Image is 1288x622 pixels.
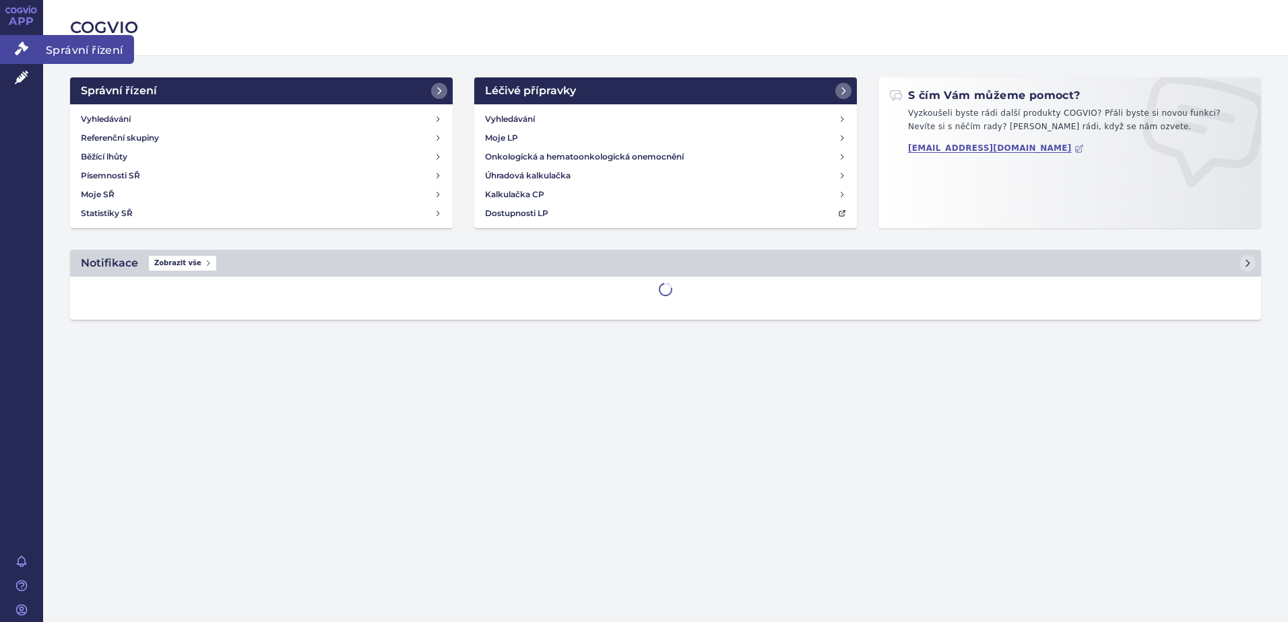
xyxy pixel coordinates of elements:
a: Moje SŘ [75,185,447,204]
a: Moje LP [480,129,851,147]
a: Správní řízení [70,77,453,104]
a: Statistiky SŘ [75,204,447,223]
h4: Statistiky SŘ [81,207,133,220]
h4: Dostupnosti LP [485,207,548,220]
a: Kalkulačka CP [480,185,851,204]
h4: Vyhledávání [485,112,535,126]
h4: Úhradová kalkulačka [485,169,571,182]
h2: Notifikace [81,255,138,271]
h4: Moje LP [485,131,518,145]
a: Referenční skupiny [75,129,447,147]
a: [EMAIL_ADDRESS][DOMAIN_NAME] [908,143,1084,153]
h4: Referenční skupiny [81,131,159,145]
h4: Onkologická a hematoonkologická onemocnění [485,150,684,164]
span: Zobrazit vše [149,256,216,271]
h4: Moje SŘ [81,188,115,201]
h4: Běžící lhůty [81,150,127,164]
h2: COGVIO [70,16,1261,39]
a: NotifikaceZobrazit vše [70,250,1261,277]
a: Vyhledávání [480,110,851,129]
a: Úhradová kalkulačka [480,166,851,185]
a: Onkologická a hematoonkologická onemocnění [480,147,851,166]
a: Vyhledávání [75,110,447,129]
h2: Správní řízení [81,83,157,99]
span: Správní řízení [43,35,134,63]
h2: Léčivé přípravky [485,83,576,99]
h2: S čím Vám můžeme pomoct? [889,88,1081,103]
h4: Vyhledávání [81,112,131,126]
h4: Kalkulačka CP [485,188,544,201]
h4: Písemnosti SŘ [81,169,140,182]
p: Vyzkoušeli byste rádi další produkty COGVIO? Přáli byste si novou funkci? Nevíte si s něčím rady?... [889,107,1250,139]
a: Dostupnosti LP [480,204,851,223]
a: Písemnosti SŘ [75,166,447,185]
a: Běžící lhůty [75,147,447,166]
a: Léčivé přípravky [474,77,857,104]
